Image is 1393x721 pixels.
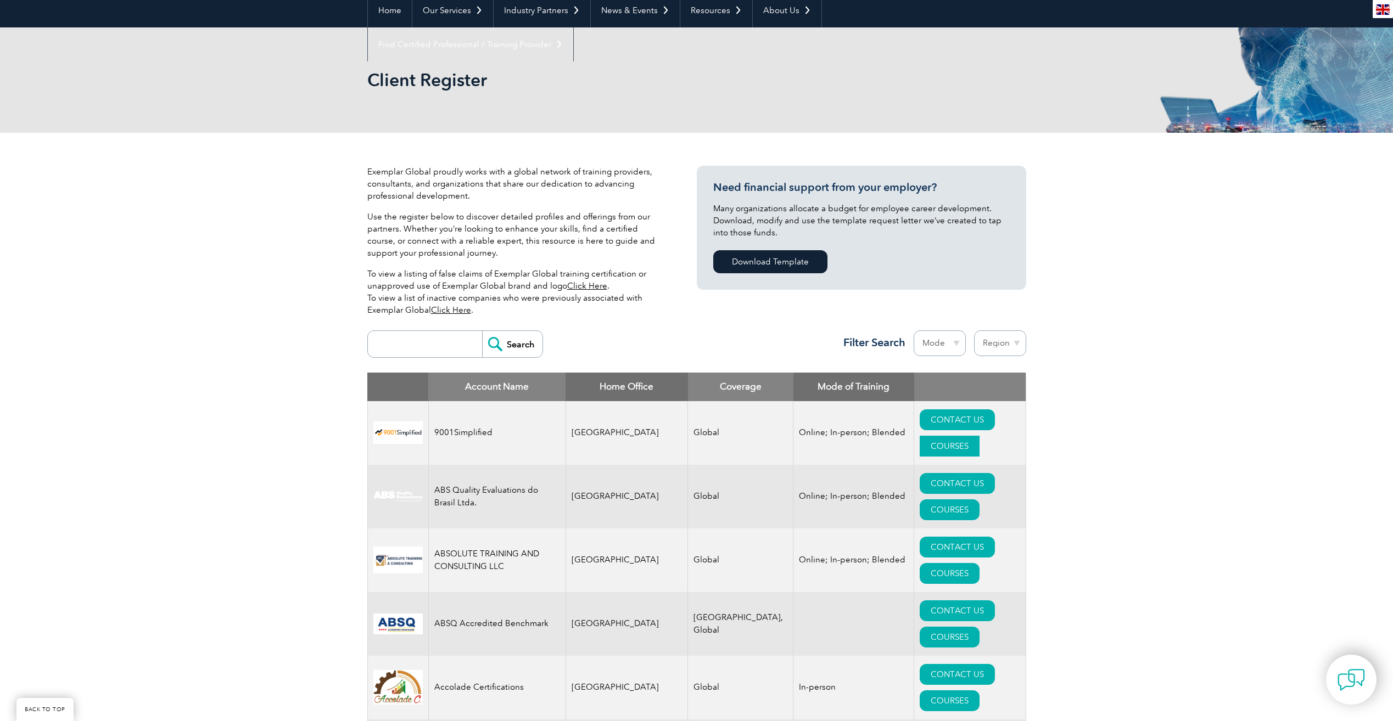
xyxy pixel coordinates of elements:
p: Many organizations allocate a budget for employee career development. Download, modify and use th... [713,202,1010,239]
a: COURSES [920,690,980,711]
td: Global [688,465,793,528]
a: CONTACT US [920,600,995,621]
a: COURSES [920,436,980,457]
td: [GEOGRAPHIC_DATA] [566,401,688,465]
a: Click Here [567,281,607,291]
a: COURSES [920,563,980,584]
td: Accolade Certifications [428,656,566,719]
td: [GEOGRAPHIC_DATA] [566,592,688,656]
td: Global [688,656,793,719]
img: cc24547b-a6e0-e911-a812-000d3a795b83-logo.png [373,613,423,634]
p: To view a listing of false claims of Exemplar Global training certification or unapproved use of ... [367,268,664,316]
td: Global [688,401,793,465]
td: [GEOGRAPHIC_DATA] [566,528,688,592]
th: Mode of Training: activate to sort column ascending [793,373,914,401]
td: [GEOGRAPHIC_DATA] [566,656,688,719]
td: ABSQ Accredited Benchmark [428,592,566,656]
a: BACK TO TOP [16,698,74,721]
a: Download Template [713,250,827,273]
th: Account Name: activate to sort column descending [428,373,566,401]
img: 37c9c059-616f-eb11-a812-002248153038-logo.png [373,421,423,444]
a: Find Certified Professional / Training Provider [368,27,573,61]
a: CONTACT US [920,473,995,494]
td: [GEOGRAPHIC_DATA] [566,465,688,528]
td: Online; In-person; Blended [793,528,914,592]
img: contact-chat.png [1338,666,1365,694]
td: In-person [793,656,914,719]
img: 16e092f6-eadd-ed11-a7c6-00224814fd52-logo.png [373,547,423,573]
th: Home Office: activate to sort column ascending [566,373,688,401]
p: Exemplar Global proudly works with a global network of training providers, consultants, and organ... [367,166,664,202]
img: 1a94dd1a-69dd-eb11-bacb-002248159486-logo.jpg [373,670,423,705]
th: : activate to sort column ascending [914,373,1026,401]
td: Global [688,528,793,592]
td: Online; In-person; Blended [793,465,914,528]
a: CONTACT US [920,537,995,557]
img: c92924ac-d9bc-ea11-a814-000d3a79823d-logo.jpg [373,491,423,503]
h3: Filter Search [837,336,905,350]
h3: Need financial support from your employer? [713,181,1010,194]
p: Use the register below to discover detailed profiles and offerings from our partners. Whether you... [367,211,664,259]
td: [GEOGRAPHIC_DATA], Global [688,592,793,656]
a: CONTACT US [920,664,995,685]
a: COURSES [920,627,980,647]
td: ABS Quality Evaluations do Brasil Ltda. [428,465,566,528]
a: COURSES [920,499,980,520]
td: ABSOLUTE TRAINING AND CONSULTING LLC [428,528,566,592]
a: CONTACT US [920,409,995,430]
input: Search [482,331,542,357]
td: 9001Simplified [428,401,566,465]
img: en [1376,4,1390,15]
td: Online; In-person; Blended [793,401,914,465]
h2: Client Register [367,71,829,89]
a: Click Here [431,305,471,315]
th: Coverage: activate to sort column ascending [688,373,793,401]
